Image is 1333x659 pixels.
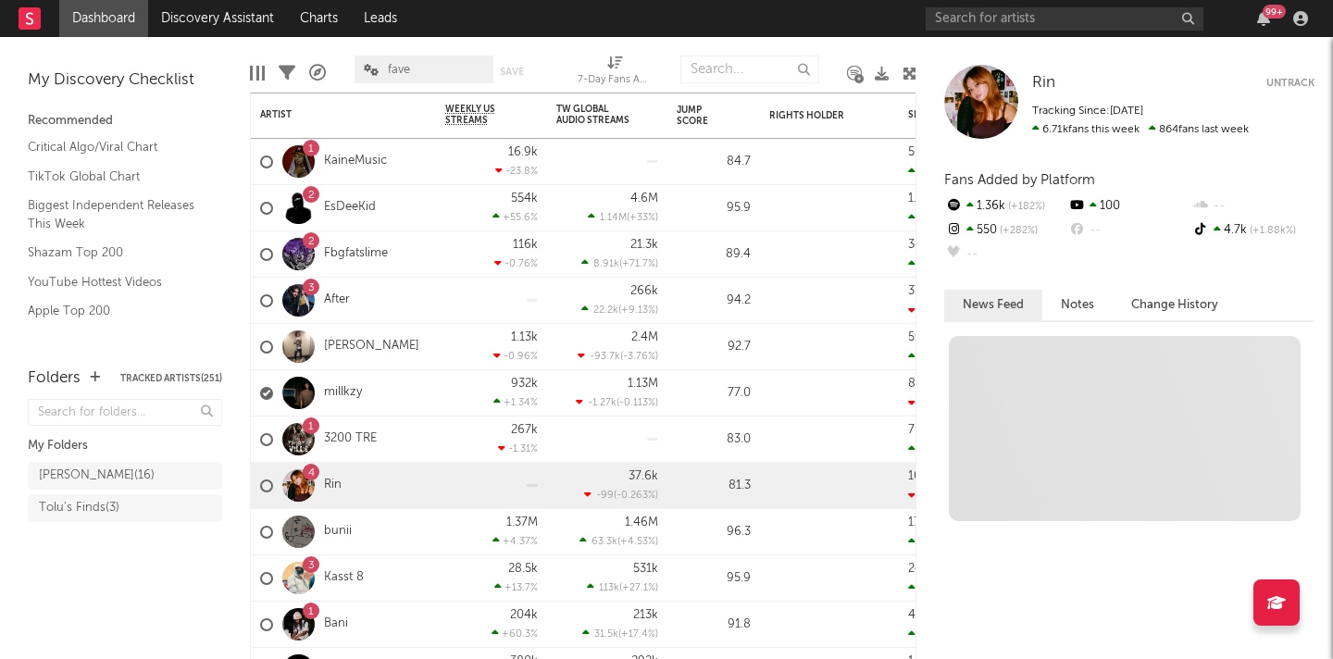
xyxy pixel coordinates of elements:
div: 96.3 [677,521,751,543]
div: 116k [513,239,538,251]
div: 204k [510,609,538,621]
span: fave [388,64,410,76]
div: My Discovery Checklist [28,69,222,92]
div: 21.3k [630,239,658,251]
div: 28.5k [508,563,538,575]
div: ( ) [587,581,658,593]
button: Notes [1042,290,1113,320]
a: Kasst 8 [324,570,364,586]
div: 77.0 [677,382,751,404]
div: 95.9 [677,567,751,590]
span: 31.5k [594,629,618,640]
button: 99+ [1257,11,1270,26]
input: Search... [680,56,819,83]
div: Folders [28,367,81,390]
div: 266k [630,285,658,297]
div: 4.7k [1191,218,1314,242]
div: 89.4 [677,243,751,266]
div: 100 [1067,194,1190,218]
div: 2.4M [631,331,658,343]
span: Fans Added by Platform [944,173,1095,187]
div: ( ) [582,628,658,640]
div: -23.8 % [495,165,538,177]
button: Change History [1113,290,1237,320]
div: 16.9k [508,146,538,158]
div: -- [944,242,1067,267]
div: ( ) [579,535,658,547]
span: -0.113 % [619,398,655,408]
div: +60.3 % [492,628,538,640]
span: 864 fans last week [1032,124,1249,135]
span: +33 % [629,213,655,223]
span: +182 % [1005,202,1045,212]
a: millkzy [324,385,362,401]
div: 531k [633,563,658,575]
div: 84.7 [677,151,751,173]
div: 99 + [1263,5,1286,19]
a: Spotify Track Velocity Chart [28,330,204,351]
div: 92.7 [677,336,751,358]
div: My Folders [28,435,222,457]
a: YouTube Hottest Videos [28,272,204,292]
div: ( ) [578,350,658,362]
button: Tracked Artists(251) [120,374,222,383]
span: +282 % [997,226,1038,236]
a: Rin [324,478,342,493]
div: 95.9 [677,197,751,219]
div: Rights Holder [769,110,862,121]
span: +9.13 % [621,305,655,316]
div: ( ) [576,396,658,408]
div: 554k [511,193,538,205]
a: Critical Algo/Viral Chart [28,137,204,157]
input: Search for artists [926,7,1203,31]
a: Apple Top 200 [28,301,204,321]
div: -- [1191,194,1314,218]
div: 1.46M [625,516,658,528]
div: 1.36k [944,194,1067,218]
div: 7-Day Fans Added (7-Day Fans Added) [578,46,652,100]
div: Filters [279,46,295,100]
span: +17.4 % [621,629,655,640]
button: News Feed [944,290,1042,320]
div: 4.6M [630,193,658,205]
div: ( ) [581,257,658,269]
span: 63.3k [592,537,617,547]
span: 113k [599,583,619,593]
a: TikTok Global Chart [28,167,204,187]
div: 91.8 [677,614,751,636]
a: Fbgfatslime [324,246,388,262]
button: Save [500,67,524,77]
span: +71.7 % [622,259,655,269]
div: +13.7 % [494,581,538,593]
div: 932k [511,378,538,390]
a: 3200 TRE [324,431,377,447]
div: 213k [633,609,658,621]
a: Biggest Independent Releases This Week [28,195,204,233]
a: bunii [324,524,352,540]
span: Tracking Since: [DATE] [1032,106,1143,117]
a: Tolu's Finds(3) [28,494,222,522]
div: -0.96 % [493,350,538,362]
div: +55.6 % [492,211,538,223]
div: 7-Day Fans Added (7-Day Fans Added) [578,69,652,92]
div: TW Global Audio Streams [556,104,630,126]
div: 83.0 [677,429,751,451]
div: 1.13M [628,378,658,390]
div: ( ) [584,489,658,501]
span: +4.53 % [620,537,655,547]
div: -1.31 % [498,442,538,454]
span: 8.91k [593,259,619,269]
a: [PERSON_NAME](16) [28,462,222,490]
span: 6.71k fans this week [1032,124,1140,135]
span: -0.263 % [617,491,655,501]
span: -3.76 % [623,352,655,362]
div: Recommended [28,110,222,132]
a: [PERSON_NAME] [324,339,419,354]
a: Shazam Top 200 [28,242,204,263]
span: 22.2k [593,305,618,316]
div: 1.37M [506,516,538,528]
span: -1.27k [588,398,617,408]
a: EsDeeKid [324,200,376,216]
a: Rin [1032,74,1055,93]
input: Search for folders... [28,399,222,426]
